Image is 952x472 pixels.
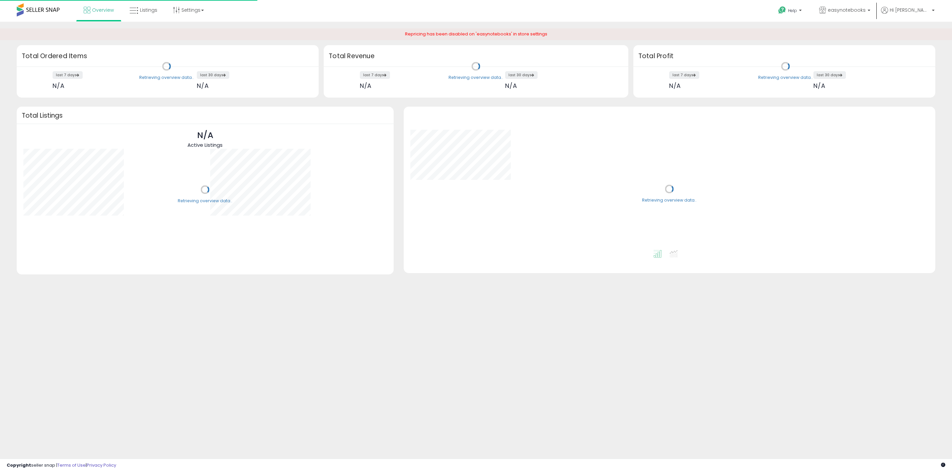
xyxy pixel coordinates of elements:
[778,6,786,14] i: Get Help
[758,75,813,81] div: Retrieving overview data..
[139,75,194,81] div: Retrieving overview data..
[92,7,114,13] span: Overview
[890,7,930,13] span: Hi [PERSON_NAME]
[773,1,808,22] a: Help
[178,198,232,204] div: Retrieving overview data..
[449,75,503,81] div: Retrieving overview data..
[828,7,866,13] span: easynotebooks
[788,8,797,13] span: Help
[642,197,697,203] div: Retrieving overview data..
[140,7,157,13] span: Listings
[405,31,547,37] span: Repricing has been disabled on 'easynotebooks' in store settings
[881,7,935,22] a: Hi [PERSON_NAME]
